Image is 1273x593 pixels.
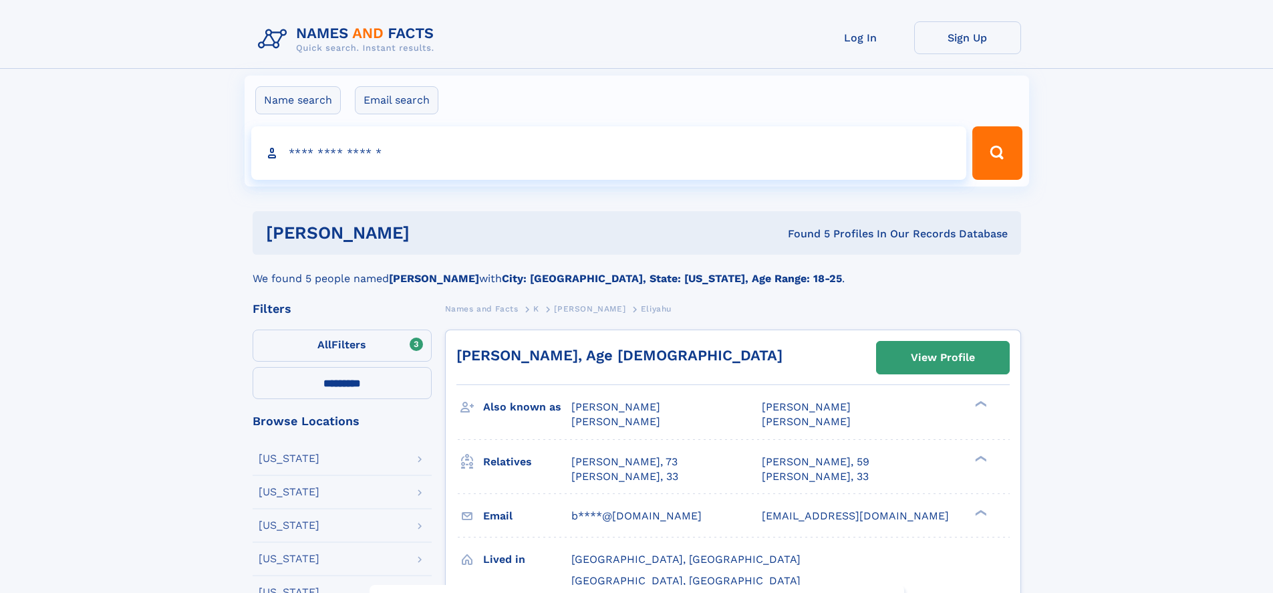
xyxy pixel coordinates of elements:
[259,487,319,497] div: [US_STATE]
[972,454,988,463] div: ❯
[456,347,783,364] a: [PERSON_NAME], Age [DEMOGRAPHIC_DATA]
[259,453,319,464] div: [US_STATE]
[807,21,914,54] a: Log In
[317,338,331,351] span: All
[554,300,625,317] a: [PERSON_NAME]
[253,330,432,362] label: Filters
[762,400,851,413] span: [PERSON_NAME]
[253,303,432,315] div: Filters
[251,126,967,180] input: search input
[255,86,341,114] label: Name search
[483,505,571,527] h3: Email
[914,21,1021,54] a: Sign Up
[911,342,975,373] div: View Profile
[259,520,319,531] div: [US_STATE]
[877,342,1009,374] a: View Profile
[483,548,571,571] h3: Lived in
[762,469,869,484] a: [PERSON_NAME], 33
[355,86,438,114] label: Email search
[266,225,599,241] h1: [PERSON_NAME]
[571,455,678,469] a: [PERSON_NAME], 73
[502,272,842,285] b: City: [GEOGRAPHIC_DATA], State: [US_STATE], Age Range: 18-25
[571,553,801,566] span: [GEOGRAPHIC_DATA], [GEOGRAPHIC_DATA]
[972,508,988,517] div: ❯
[571,400,660,413] span: [PERSON_NAME]
[571,415,660,428] span: [PERSON_NAME]
[253,415,432,427] div: Browse Locations
[533,304,539,314] span: K
[389,272,479,285] b: [PERSON_NAME]
[533,300,539,317] a: K
[972,400,988,408] div: ❯
[762,455,869,469] a: [PERSON_NAME], 59
[762,415,851,428] span: [PERSON_NAME]
[972,126,1022,180] button: Search Button
[259,554,319,564] div: [US_STATE]
[445,300,519,317] a: Names and Facts
[483,451,571,473] h3: Relatives
[599,227,1008,241] div: Found 5 Profiles In Our Records Database
[253,21,445,57] img: Logo Names and Facts
[571,469,678,484] a: [PERSON_NAME], 33
[253,255,1021,287] div: We found 5 people named with .
[483,396,571,419] h3: Also known as
[762,509,949,522] span: [EMAIL_ADDRESS][DOMAIN_NAME]
[554,304,625,314] span: [PERSON_NAME]
[571,574,801,587] span: [GEOGRAPHIC_DATA], [GEOGRAPHIC_DATA]
[641,304,672,314] span: Eliyahu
